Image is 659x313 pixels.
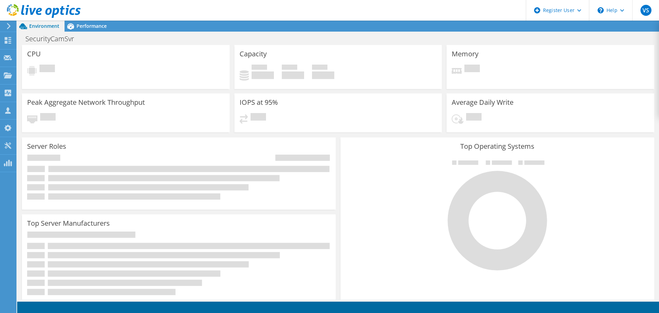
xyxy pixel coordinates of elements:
[640,5,651,16] span: VS
[312,65,327,71] span: Total
[346,143,649,150] h3: Top Operating Systems
[22,35,85,43] h1: SecurityCamSvr
[251,113,266,122] span: Pending
[282,65,297,71] span: Free
[27,220,110,227] h3: Top Server Manufacturers
[312,71,334,79] h4: 0 GiB
[464,65,480,74] span: Pending
[252,71,274,79] h4: 0 GiB
[452,99,513,106] h3: Average Daily Write
[27,99,145,106] h3: Peak Aggregate Network Throughput
[252,65,267,71] span: Used
[40,113,56,122] span: Pending
[240,99,278,106] h3: IOPS at 95%
[29,23,59,29] span: Environment
[452,50,478,58] h3: Memory
[77,23,107,29] span: Performance
[240,50,267,58] h3: Capacity
[39,65,55,74] span: Pending
[598,7,604,13] svg: \n
[466,113,482,122] span: Pending
[27,143,66,150] h3: Server Roles
[282,71,304,79] h4: 0 GiB
[27,50,41,58] h3: CPU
